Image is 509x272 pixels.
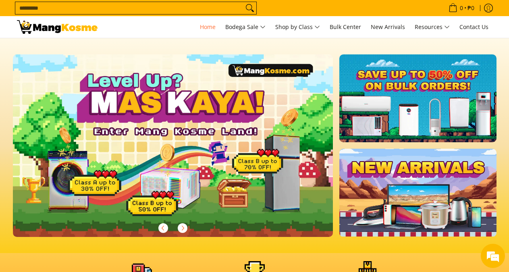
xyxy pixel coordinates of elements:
[411,16,454,38] a: Resources
[174,219,191,237] button: Next
[200,23,216,31] span: Home
[196,16,220,38] a: Home
[371,23,405,31] span: New Arrivals
[330,23,361,31] span: Bulk Center
[459,23,488,31] span: Contact Us
[275,22,320,32] span: Shop by Class
[459,5,464,11] span: 0
[221,16,270,38] a: Bodega Sale
[154,219,172,237] button: Previous
[466,5,476,11] span: ₱0
[367,16,409,38] a: New Arrivals
[225,22,266,32] span: Bodega Sale
[326,16,365,38] a: Bulk Center
[13,54,333,237] img: Gaming desktop banner
[17,20,98,34] img: Mang Kosme: Your Home Appliances Warehouse Sale Partner!
[455,16,492,38] a: Contact Us
[446,4,477,12] span: •
[415,22,450,32] span: Resources
[271,16,324,38] a: Shop by Class
[243,2,256,14] button: Search
[106,16,492,38] nav: Main Menu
